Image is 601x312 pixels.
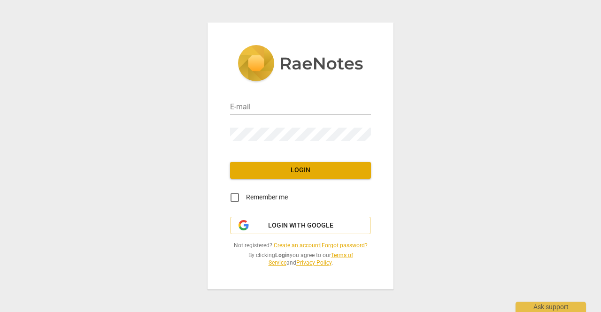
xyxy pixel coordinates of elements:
[296,259,331,266] a: Privacy Policy
[246,192,288,202] span: Remember me
[230,251,371,267] span: By clicking you agree to our and .
[274,242,320,249] a: Create an account
[230,217,371,235] button: Login with Google
[238,45,363,84] img: 5ac2273c67554f335776073100b6d88f.svg
[516,302,586,312] div: Ask support
[269,252,353,266] a: Terms of Service
[322,242,368,249] a: Forgot password?
[238,166,363,175] span: Login
[230,242,371,250] span: Not registered? |
[275,252,290,259] b: Login
[268,221,333,230] span: Login with Google
[230,162,371,179] button: Login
